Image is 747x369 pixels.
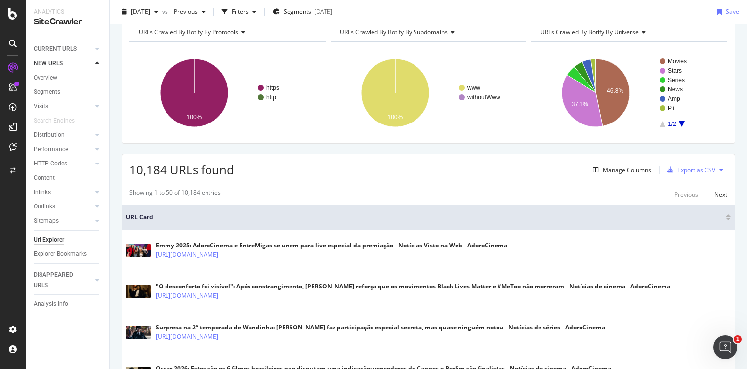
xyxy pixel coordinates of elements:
[668,86,683,93] text: News
[34,144,92,155] a: Performance
[266,84,279,91] text: https
[156,282,670,291] div: "O desconforto foi visível": Após constrangimento, [PERSON_NAME] reforça que os movimentos Black ...
[34,159,67,169] div: HTTP Codes
[674,188,698,200] button: Previous
[668,121,676,127] text: 1/2
[34,216,59,226] div: Sitemaps
[266,94,276,101] text: http
[713,335,737,359] iframe: Intercom live chat
[139,28,238,36] span: URLs Crawled By Botify By protocols
[34,144,68,155] div: Performance
[726,7,739,16] div: Save
[664,162,715,178] button: Export as CSV
[387,114,403,121] text: 100%
[674,190,698,199] div: Previous
[129,162,234,178] span: 10,184 URLs found
[467,84,480,91] text: www
[34,16,101,28] div: SiteCrawler
[34,249,102,259] a: Explorer Bookmarks
[34,101,92,112] a: Visits
[156,241,507,250] div: Emmy 2025: AdoroCinema e EntreMigas se unem para live especial da premiação - Notícias Visto na W...
[129,50,326,136] svg: A chart.
[129,188,221,200] div: Showing 1 to 50 of 10,184 entries
[34,8,101,16] div: Analytics
[34,299,102,309] a: Analysis Info
[34,173,102,183] a: Content
[34,202,92,212] a: Outlinks
[668,58,687,65] text: Movies
[338,24,518,40] h4: URLs Crawled By Botify By subdomains
[34,173,55,183] div: Content
[118,4,162,20] button: [DATE]
[34,58,92,69] a: NEW URLS
[607,87,623,94] text: 46.8%
[34,116,75,126] div: Search Engines
[314,7,332,16] div: [DATE]
[34,44,92,54] a: CURRENT URLS
[589,164,651,176] button: Manage Columns
[668,95,680,102] text: Amp
[170,7,198,16] span: Previous
[34,235,64,245] div: Url Explorer
[34,270,92,290] a: DISAPPEARED URLS
[713,4,739,20] button: Save
[668,105,675,112] text: P+
[126,213,723,222] span: URL Card
[677,166,715,174] div: Export as CSV
[540,28,639,36] span: URLs Crawled By Botify By universe
[34,130,92,140] a: Distribution
[187,114,202,121] text: 100%
[34,87,60,97] div: Segments
[269,4,336,20] button: Segments[DATE]
[232,7,249,16] div: Filters
[34,235,102,245] a: Url Explorer
[668,77,685,83] text: Series
[34,73,102,83] a: Overview
[34,270,83,290] div: DISAPPEARED URLS
[156,332,218,342] a: [URL][DOMAIN_NAME]
[603,166,651,174] div: Manage Columns
[137,24,317,40] h4: URLs Crawled By Botify By protocols
[539,24,718,40] h4: URLs Crawled By Botify By universe
[34,216,92,226] a: Sitemaps
[531,50,727,136] svg: A chart.
[34,130,65,140] div: Distribution
[572,101,588,108] text: 37.1%
[34,187,92,198] a: Inlinks
[156,291,218,301] a: [URL][DOMAIN_NAME]
[170,4,209,20] button: Previous
[340,28,448,36] span: URLs Crawled By Botify By subdomains
[331,50,527,136] svg: A chart.
[34,159,92,169] a: HTTP Codes
[126,285,151,298] img: main image
[34,187,51,198] div: Inlinks
[34,116,84,126] a: Search Engines
[284,7,311,16] span: Segments
[34,73,57,83] div: Overview
[156,323,605,332] div: Surpresa na 2ª temporada de Wandinha: [PERSON_NAME] faz participação especial secreta, mas quase ...
[34,299,68,309] div: Analysis Info
[126,244,151,257] img: main image
[714,190,727,199] div: Next
[162,7,170,16] span: vs
[734,335,742,343] span: 1
[467,94,500,101] text: withoutWww
[218,4,260,20] button: Filters
[714,188,727,200] button: Next
[131,7,150,16] span: 2025 Sep. 9th
[34,249,87,259] div: Explorer Bookmarks
[126,326,151,339] img: main image
[34,101,48,112] div: Visits
[668,67,682,74] text: Stars
[156,250,218,260] a: [URL][DOMAIN_NAME]
[34,58,63,69] div: NEW URLS
[34,87,102,97] a: Segments
[34,44,77,54] div: CURRENT URLS
[34,202,55,212] div: Outlinks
